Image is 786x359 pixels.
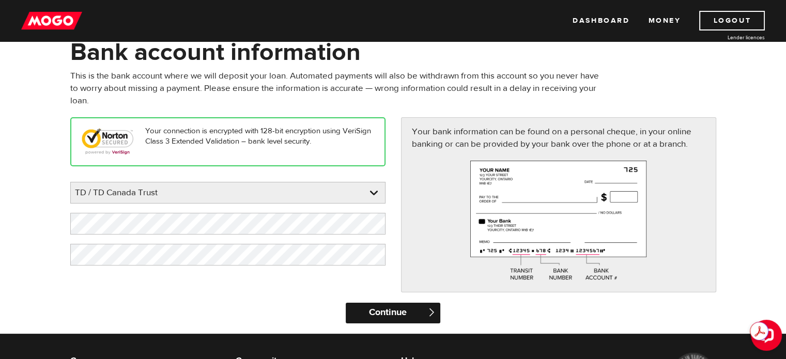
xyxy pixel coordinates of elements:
a: Dashboard [573,11,629,30]
img: paycheck-large-7c426558fe069eeec9f9d0ad74ba3ec2.png [470,161,646,281]
p: Your bank information can be found on a personal cheque, in your online banking or can be provide... [412,126,705,150]
img: mogo_logo-11ee424be714fa7cbb0f0f49df9e16ec.png [21,11,82,30]
a: Lender licences [687,34,765,41]
a: Logout [699,11,765,30]
iframe: LiveChat chat widget [743,316,786,359]
span:  [427,308,436,317]
a: Money [648,11,681,30]
h1: Bank account information [70,39,716,66]
p: Your connection is encrypted with 128-bit encryption using VeriSign Class 3 Extended Validation –... [82,126,374,147]
p: This is the bank account where we will deposit your loan. Automated payments will also be withdra... [70,70,606,107]
input: Continue [346,303,440,323]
